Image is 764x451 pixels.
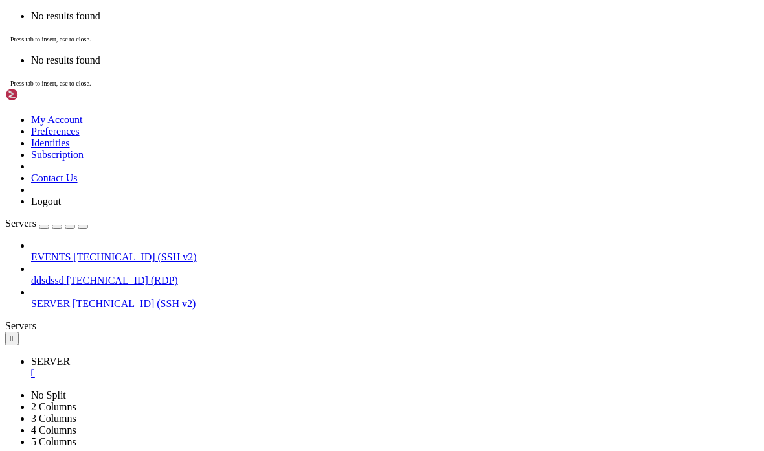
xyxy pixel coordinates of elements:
[73,251,196,262] span: [TECHNICAL_ID] (SSH v2)
[31,137,70,148] a: Identities
[31,172,78,183] a: Contact Us
[31,286,759,310] li: SERVER [TECHNICAL_ID] (SSH v2)
[31,196,61,207] a: Logout
[31,263,759,286] li: ddsdssd [TECHNICAL_ID] (RDP)
[5,33,756,42] x-row: Memory usage: 11% Users logged in: 1
[31,389,66,400] a: No Split
[5,42,756,51] x-row: Swap usage: 0% IPv4 address for bond0: [TECHNICAL_ID]
[5,218,756,227] x-row: root@in-slug:~# sysctl -w net.core.rmem_default=1048576
[73,298,196,309] span: [TECHNICAL_ID] (SSH v2)
[31,356,759,379] a: SERVER
[5,218,88,229] a: Servers
[5,61,756,70] x-row: * Strictly confined Kubernetes makes edge and IoT secure. Learn how MicroK8s
[31,298,759,310] a: SERVER [TECHNICAL_ID] (SSH v2)
[31,275,64,286] span: ddsdssd
[5,172,756,181] x-row: Learn more about enabling ESM Apps service at [URL][DOMAIN_NAME]
[31,54,759,66] li: No results found
[31,149,84,160] a: Subscription
[262,218,267,227] div: (55, 23)
[10,80,91,87] span: Press tab to insert, esc to close.
[5,144,756,153] x-row: To see these additional updates run: apt list --upgradable
[31,298,70,309] span: SERVER
[5,107,756,116] x-row: Expanded Security Maintenance for Applications is not enabled.
[31,240,759,263] li: EVENTS [TECHNICAL_ID] (SSH v2)
[5,218,36,229] span: Servers
[5,162,756,171] x-row: 28 additional security updates can be applied with ESM Apps.
[5,332,19,345] button: 
[31,367,759,379] a: 
[5,125,756,134] x-row: 115 updates can be applied immediately.
[31,114,83,125] a: My Account
[31,356,70,367] span: SERVER
[31,401,76,412] a: 2 Columns
[31,251,759,263] a: EVENTS [TECHNICAL_ID] (SSH v2)
[31,275,759,286] a: ddsdssd [TECHNICAL_ID] (RDP)
[31,10,759,22] li: No results found
[5,135,756,144] x-row: 59 of these updates are standard security updates.
[31,251,71,262] span: EVENTS
[10,36,91,43] span: Press tab to insert, esc to close.
[5,209,756,218] x-row: root@in-slug:~# pgrep -lfa streamlink
[5,320,759,332] div: Servers
[5,70,756,79] x-row: just raised the bar for easy, resilient and secure K8s cluster deployment.
[31,424,76,435] a: 4 Columns
[31,436,76,447] a: 5 Columns
[5,14,756,23] x-row: System load: 1.52 Temperature: 66.8 C
[10,334,14,343] div: 
[31,413,76,424] a: 3 Columns
[67,275,178,286] span: [TECHNICAL_ID] (RDP)
[31,126,80,137] a: Preferences
[5,199,756,208] x-row: Last login: [DATE] from [TECHNICAL_ID]
[5,88,756,97] x-row: [URL][DOMAIN_NAME]
[5,88,80,101] img: Shellngn
[5,24,756,33] x-row: Usage of /: 3.1% of 878.54GB Processes: 555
